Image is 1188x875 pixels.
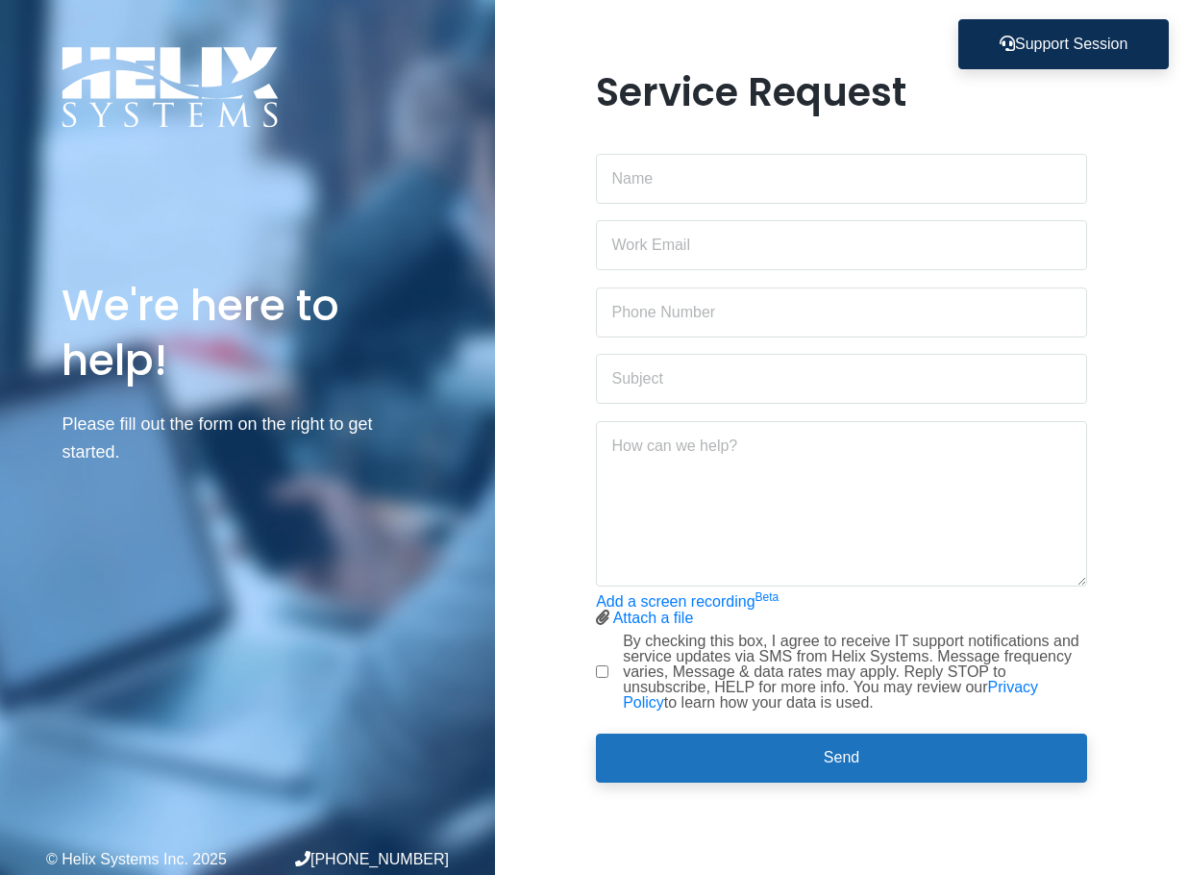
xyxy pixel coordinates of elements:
label: By checking this box, I agree to receive IT support notifications and service updates via SMS fro... [623,634,1087,711]
p: Please fill out the form on the right to get started. [62,411,433,466]
button: Send [596,734,1087,784]
a: Attach a file [613,610,694,626]
input: Phone Number [596,287,1087,337]
h1: Service Request [596,69,1087,115]
input: Name [596,154,1087,204]
a: Add a screen recordingBeta [596,593,779,610]
input: Work Email [596,220,1087,270]
h1: We're here to help! [62,278,433,387]
button: Support Session [958,19,1169,69]
div: © Helix Systems Inc. 2025 [46,852,248,867]
img: Logo [62,46,279,128]
a: Privacy Policy [623,679,1038,711]
sup: Beta [755,590,780,604]
input: Subject [596,354,1087,404]
div: [PHONE_NUMBER] [248,851,450,867]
